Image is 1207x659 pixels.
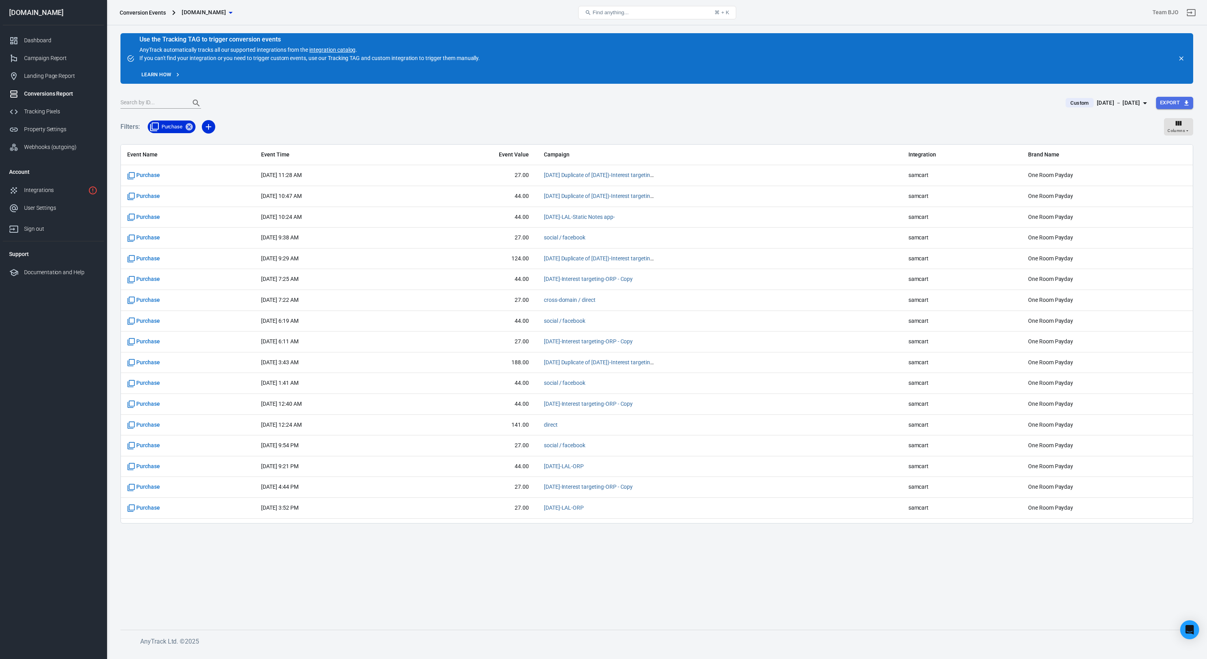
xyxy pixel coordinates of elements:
time: 2025-09-03T01:41:32+08:00 [261,380,298,386]
a: [DATE]-Interest targeting-ORP - Copy [544,401,633,407]
span: Aug 16-Interest targeting-ORP - Copy [544,400,633,408]
span: One Room Payday [1028,255,1139,263]
span: One Room Payday [1028,421,1139,429]
time: 2025-09-03T06:11:53+08:00 [261,338,298,345]
div: Dashboard [24,36,98,45]
span: Event Name [127,151,238,159]
span: Aug 16-Interest targeting-ORP - Copy [544,338,633,346]
span: social / facebook [544,379,585,387]
span: Aug 26 Duplicate of Aug 16th)-Interest targeting-ORP - Copy 2 [544,192,654,200]
time: 2025-09-03T07:25:47+08:00 [261,276,298,282]
time: 2025-09-03T09:29:57+08:00 [261,255,298,262]
span: Standard event name [127,192,160,200]
a: integration catalog [309,47,355,53]
span: Standard event name [127,234,160,242]
span: Aug 26 Duplicate of Aug 16th)-Interest targeting-ORP - Copy 2 [544,255,654,263]
span: Event Value [418,151,529,159]
span: 27.00 [418,171,529,179]
span: One Room Payday [1028,275,1139,283]
span: 27.00 [418,234,529,242]
span: samcart [908,400,1015,408]
span: One Room Payday [1028,213,1139,221]
a: [DATE]-Interest targeting-ORP - Copy [544,338,633,345]
span: Aug 26 Duplicate of Aug 16th)-Interest targeting-ORP - Copy 2 [544,171,654,179]
span: One Room Payday [1028,442,1139,450]
span: 188.00 [418,359,529,367]
button: Find anything...⌘ + K [578,6,736,19]
div: Use the Tracking TAG to trigger conversion events [139,36,480,43]
span: Standard event name [127,379,160,387]
input: Search by ID... [120,98,184,108]
a: social / facebook [544,380,585,386]
div: Documentation and Help [24,268,98,277]
span: Standard event name [127,338,160,346]
span: Columns [1168,127,1185,134]
span: Standard event name [127,359,160,367]
a: [DATE] Duplicate of [DATE])-Interest targeting-ORP - Copy 2 [544,172,687,178]
span: 27.00 [418,504,529,512]
button: Search [187,94,206,113]
span: One Room Payday [1028,359,1139,367]
span: One Room Payday [1028,296,1139,304]
a: Integrations [3,181,104,199]
a: Learn how [139,69,182,81]
time: 2025-09-02T15:52:37+08:00 [261,505,298,511]
span: 141.00 [418,421,529,429]
time: 2025-09-03T07:22:22+08:00 [261,297,298,303]
a: Sign out [1182,3,1201,22]
div: Tracking Pixels [24,107,98,116]
svg: 1 networks not verified yet [88,186,98,195]
span: 27.00 [418,338,529,346]
time: 2025-09-02T16:44:30+08:00 [261,484,298,490]
a: [DATE] Duplicate of [DATE])-Interest targeting-ORP - Copy 2 [544,193,687,199]
div: Account id: prrV3eoo [1152,8,1179,17]
span: One Room Payday [1028,234,1139,242]
span: samcart [908,275,1015,283]
span: Standard event name [127,296,160,304]
span: Custom [1067,99,1092,107]
div: Purchase [148,121,196,133]
a: Dashboard [3,32,104,49]
span: samcart [908,442,1015,450]
a: [DATE]-LAL-ORP [544,463,584,469]
button: Custom[DATE] － [DATE] [1059,96,1156,109]
span: samcart [908,171,1015,179]
div: [DATE] － [DATE] [1097,98,1140,108]
a: Tracking Pixels [3,103,104,121]
time: 2025-09-02T21:54:10+08:00 [261,442,298,448]
a: cross-domain / direct [544,297,596,303]
span: direct [544,421,558,429]
button: Export [1156,97,1193,109]
span: Standard event name [127,442,160,450]
time: 2025-09-03T06:19:48+08:00 [261,318,298,324]
a: [DATE]-Interest targeting-ORP - Copy [544,484,633,490]
button: Columns [1164,118,1193,136]
span: Standard event name [127,255,160,263]
span: 44.00 [418,213,529,221]
span: One Room Payday [1028,400,1139,408]
span: social / facebook [544,442,585,450]
div: Webhooks (outgoing) [24,143,98,151]
span: One Room Payday [1028,379,1139,387]
a: [DATE] Duplicate of [DATE])-Interest targeting-ORP - Copy 2 [544,359,687,365]
a: social / facebook [544,442,585,448]
span: 44.00 [418,379,529,387]
span: Sep1-LAL-Static Notes app- [544,213,615,221]
a: Conversions Report [3,85,104,103]
span: Purchase [157,123,188,131]
span: cross-domain / direct [544,296,596,304]
span: samcart [908,296,1015,304]
div: User Settings [24,204,98,212]
time: 2025-09-03T10:24:36+08:00 [261,214,301,220]
div: scrollable content [121,145,1193,519]
a: User Settings [3,199,104,217]
div: Conversion Events [120,9,166,17]
span: 44.00 [418,317,529,325]
span: One Room Payday [1028,171,1139,179]
span: 44.00 [418,463,529,471]
span: 27.00 [418,296,529,304]
span: Standard event name [127,171,160,179]
span: One Room Payday [1028,483,1139,491]
span: Aug 26 Duplicate of Aug 16th)-Interest targeting-ORP - Copy 2 [544,359,654,367]
span: samcart [908,213,1015,221]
